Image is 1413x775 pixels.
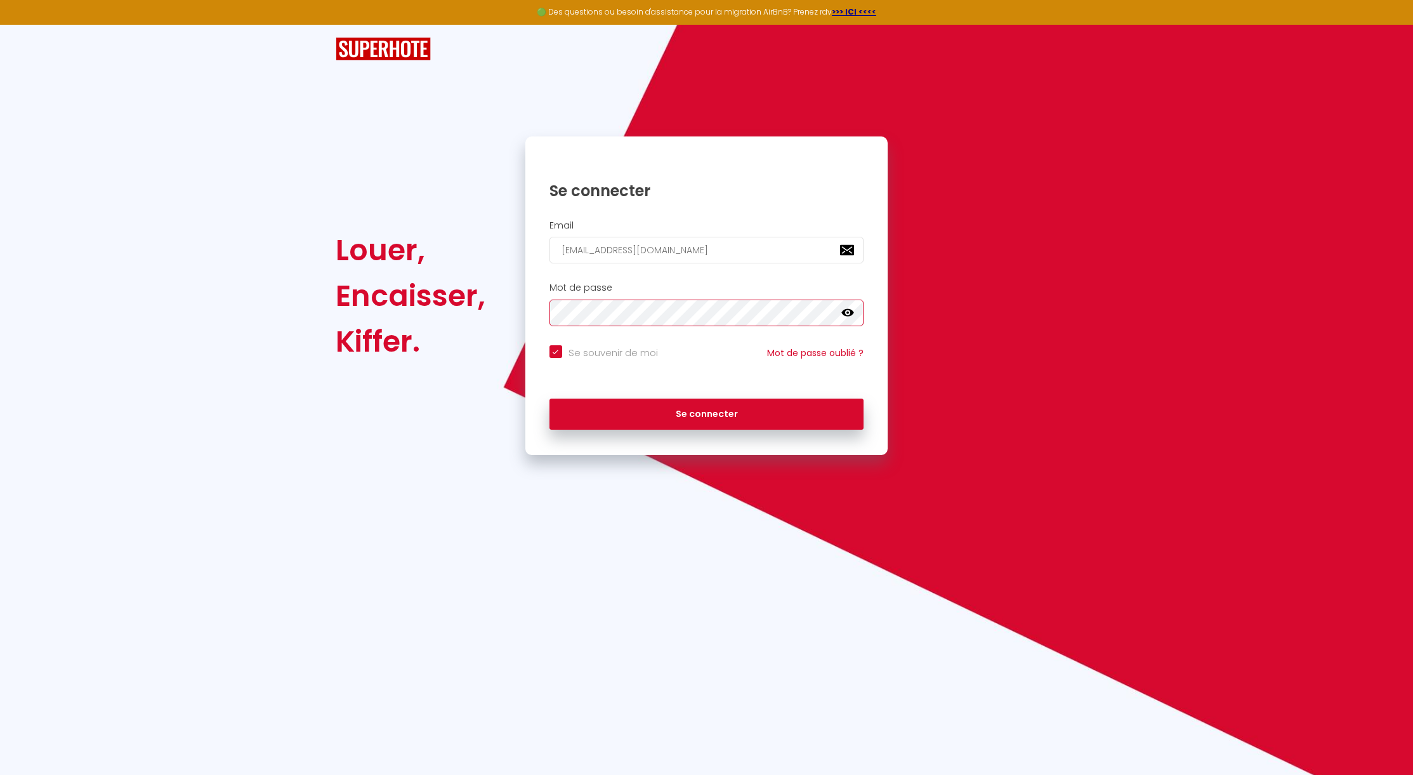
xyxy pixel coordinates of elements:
a: Mot de passe oublié ? [767,347,864,359]
div: Kiffer. [336,319,485,364]
input: Ton Email [549,237,864,263]
h1: Se connecter [549,181,864,201]
button: Se connecter [549,399,864,430]
div: Encaisser, [336,273,485,319]
a: >>> ICI <<<< [832,6,876,17]
h2: Mot de passe [549,282,864,293]
div: Louer, [336,227,485,273]
h2: Email [549,220,864,231]
img: SuperHote logo [336,37,431,61]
